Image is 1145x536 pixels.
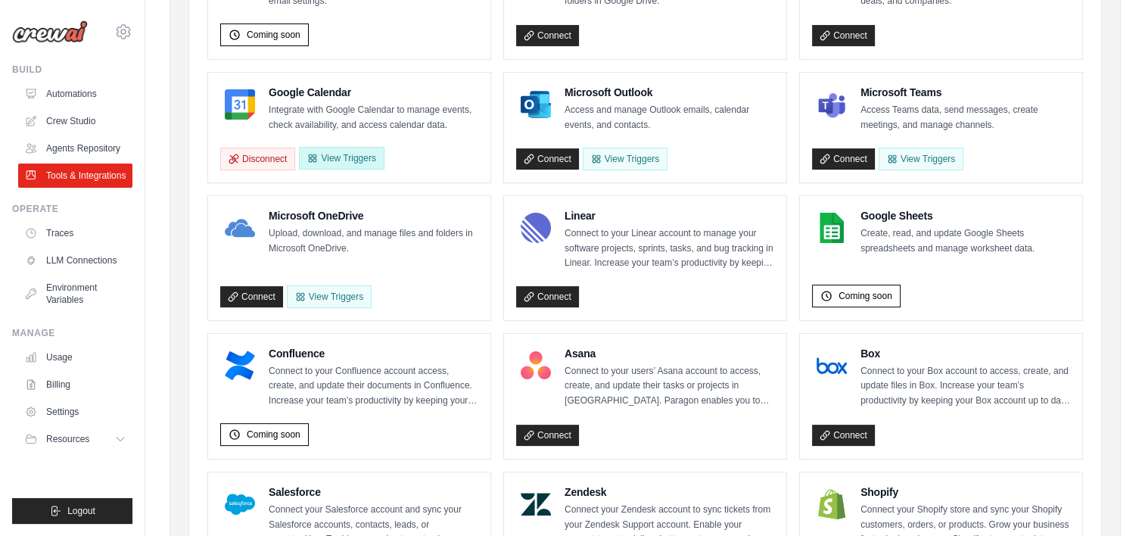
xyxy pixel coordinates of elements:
[516,25,579,46] a: Connect
[12,327,132,339] div: Manage
[860,85,1070,100] h4: Microsoft Teams
[565,208,774,223] h4: Linear
[225,489,255,519] img: Salesforce Logo
[269,85,478,100] h4: Google Calendar
[269,485,478,500] h4: Salesforce
[812,425,875,446] a: Connect
[521,89,551,120] img: Microsoft Outlook Logo
[817,89,847,120] img: Microsoft Teams Logo
[269,103,478,132] p: Integrate with Google Calendar to manage events, check availability, and access calendar data.
[46,433,89,445] span: Resources
[287,285,372,308] : View Triggers
[860,364,1070,409] p: Connect to your Box account to access, create, and update files in Box. Increase your team’s prod...
[18,164,132,188] a: Tools & Integrations
[18,248,132,273] a: LLM Connections
[565,485,774,500] h4: Zendesk
[269,346,478,361] h4: Confluence
[18,400,132,424] a: Settings
[225,89,255,120] img: Google Calendar Logo
[18,427,132,451] button: Resources
[860,346,1070,361] h4: Box
[269,208,478,223] h4: Microsoft OneDrive
[817,213,847,243] img: Google Sheets Logo
[516,425,579,446] a: Connect
[18,136,132,160] a: Agents Repository
[565,103,774,132] p: Access and manage Outlook emails, calendar events, and contacts.
[812,148,875,170] a: Connect
[516,148,579,170] a: Connect
[18,345,132,369] a: Usage
[18,109,132,133] a: Crew Studio
[269,226,478,256] p: Upload, download, and manage files and folders in Microsoft OneDrive.
[12,203,132,215] div: Operate
[18,276,132,312] a: Environment Variables
[565,226,774,271] p: Connect to your Linear account to manage your software projects, sprints, tasks, and bug tracking...
[860,226,1070,256] p: Create, read, and update Google Sheets spreadsheets and manage worksheet data.
[565,85,774,100] h4: Microsoft Outlook
[299,147,384,170] button: View Triggers
[247,428,300,441] span: Coming soon
[839,290,892,302] span: Coming soon
[269,364,478,409] p: Connect to your Confluence account access, create, and update their documents in Confluence. Incr...
[812,25,875,46] a: Connect
[860,103,1070,132] p: Access Teams data, send messages, create meetings, and manage channels.
[225,351,255,381] img: Confluence Logo
[516,286,579,307] a: Connect
[521,351,551,381] img: Asana Logo
[12,498,132,524] button: Logout
[220,286,283,307] a: Connect
[12,64,132,76] div: Build
[583,148,667,170] : View Triggers
[18,221,132,245] a: Traces
[817,489,847,519] img: Shopify Logo
[817,351,847,381] img: Box Logo
[521,213,551,243] img: Linear Logo
[18,82,132,106] a: Automations
[565,346,774,361] h4: Asana
[225,213,255,243] img: Microsoft OneDrive Logo
[860,208,1070,223] h4: Google Sheets
[67,505,95,517] span: Logout
[860,485,1070,500] h4: Shopify
[18,372,132,397] a: Billing
[879,148,963,170] : View Triggers
[220,148,295,170] button: Disconnect
[521,489,551,519] img: Zendesk Logo
[247,29,300,41] span: Coming soon
[565,364,774,409] p: Connect to your users’ Asana account to access, create, and update their tasks or projects in [GE...
[12,20,88,43] img: Logo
